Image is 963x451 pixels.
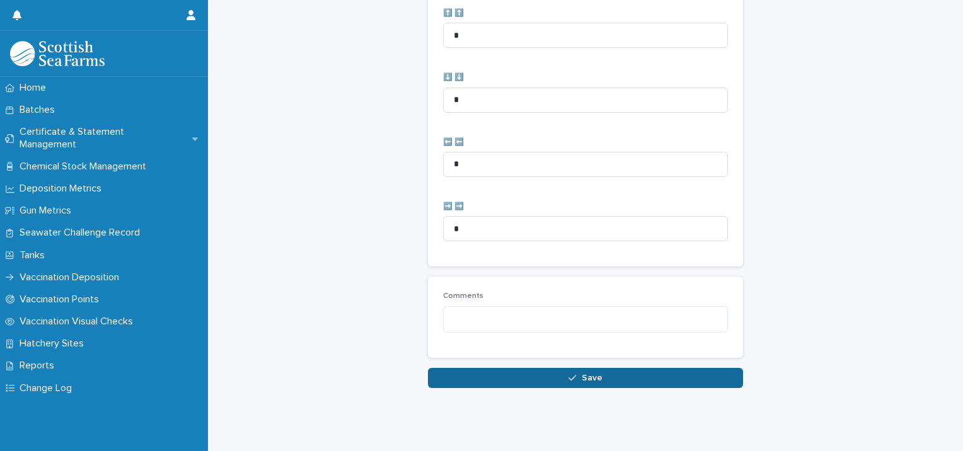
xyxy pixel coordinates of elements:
[14,183,112,195] p: Deposition Metrics
[14,82,56,94] p: Home
[582,374,603,382] span: Save
[14,205,81,217] p: Gun Metrics
[14,227,150,239] p: Seawater Challenge Record
[14,104,65,116] p: Batches
[14,382,82,394] p: Change Log
[428,368,743,388] button: Save
[14,316,143,328] p: Vaccination Visual Checks
[14,249,55,261] p: Tanks
[14,360,64,372] p: Reports
[10,41,105,66] img: uOABhIYSsOPhGJQdTwEw
[443,9,464,17] span: ⬆️ ⬆️
[14,161,156,173] p: Chemical Stock Management
[443,292,483,300] span: Comments
[14,126,192,150] p: Certificate & Statement Management
[443,203,464,210] span: ➡️ ➡️
[14,271,129,283] p: Vaccination Deposition
[443,139,464,146] span: ⬅️ ⬅️
[14,338,94,350] p: Hatchery Sites
[443,74,464,81] span: ⬇️ ⬇️
[14,294,109,305] p: Vaccination Points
